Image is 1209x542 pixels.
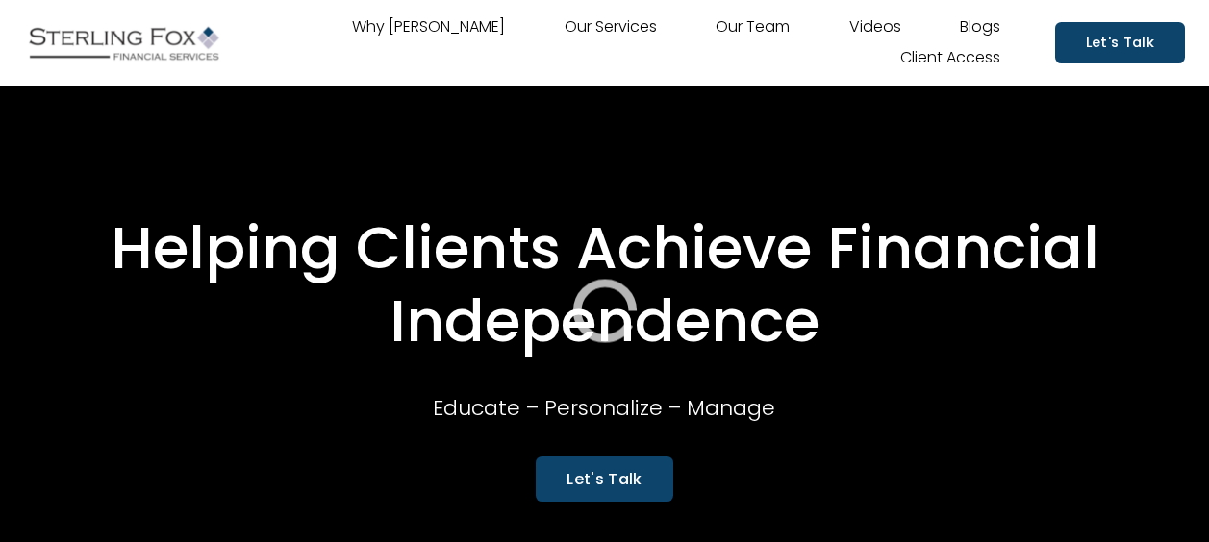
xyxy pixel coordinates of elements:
[24,211,1185,357] h1: Helping Clients Achieve Financial Independence
[565,12,657,43] a: Our Services
[352,12,505,43] a: Why [PERSON_NAME]
[960,12,1000,43] a: Blogs
[536,456,672,502] a: Let's Talk
[365,389,843,428] p: Educate – Personalize – Manage
[900,43,1000,74] a: Client Access
[716,12,790,43] a: Our Team
[849,12,901,43] a: Videos
[24,19,224,67] img: Sterling Fox Financial Services
[1055,22,1185,63] a: Let's Talk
